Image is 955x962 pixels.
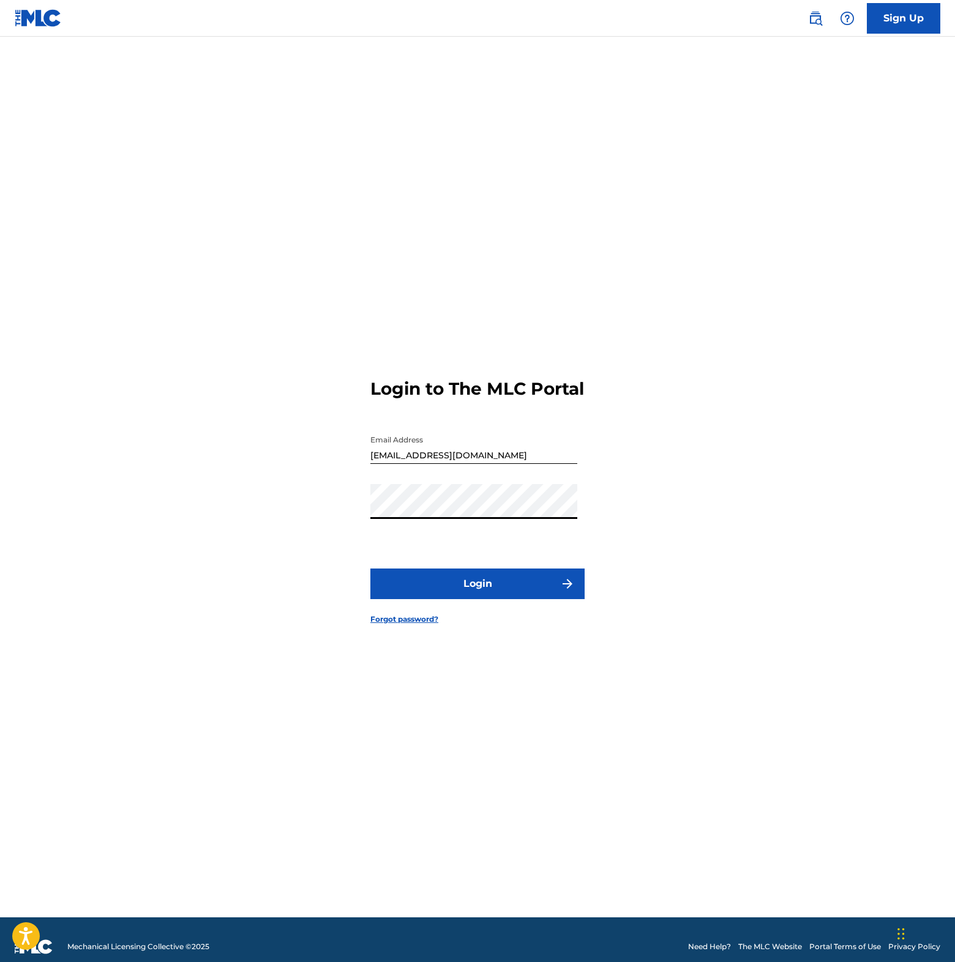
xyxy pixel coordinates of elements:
button: Login [370,569,585,599]
h3: Login to The MLC Portal [370,378,584,400]
iframe: Chat Widget [894,903,955,962]
a: Privacy Policy [888,941,940,952]
a: Portal Terms of Use [809,941,881,952]
div: Drag [897,915,905,952]
a: Public Search [803,6,828,31]
a: Sign Up [867,3,940,34]
img: logo [15,939,53,954]
div: Help [835,6,860,31]
a: Forgot password? [370,614,438,625]
img: f7272a7cc735f4ea7f67.svg [560,576,575,591]
img: MLC Logo [15,9,62,27]
a: The MLC Website [738,941,802,952]
span: Mechanical Licensing Collective © 2025 [67,941,209,952]
a: Need Help? [688,941,731,952]
img: help [840,11,855,26]
img: search [808,11,823,26]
